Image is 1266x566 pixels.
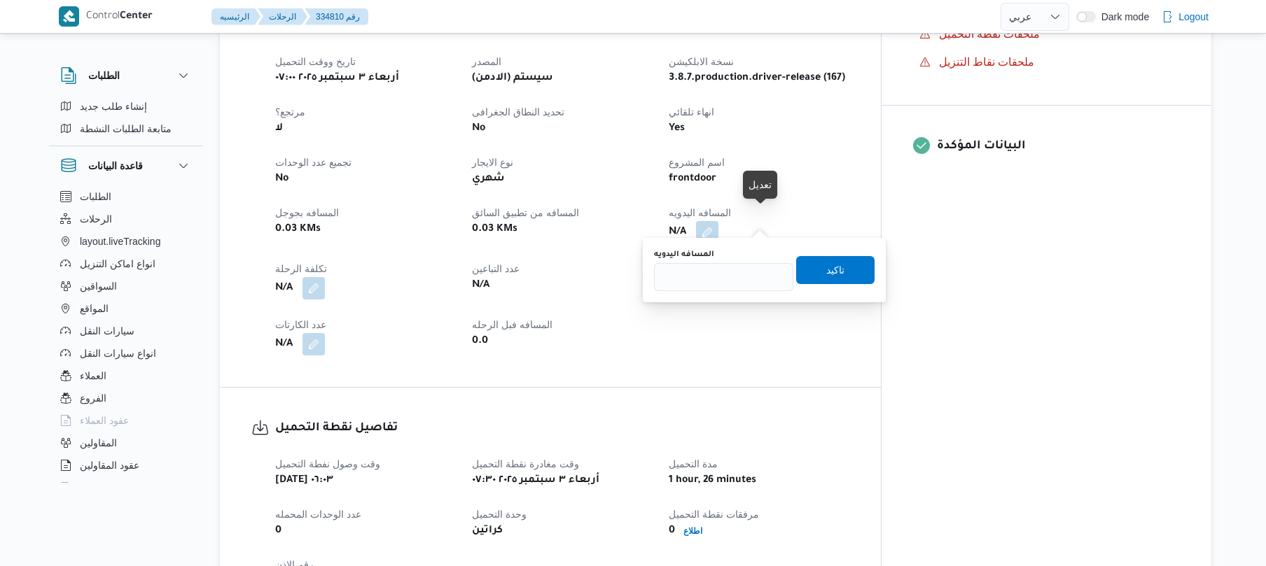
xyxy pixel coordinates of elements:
h3: الطلبات [88,67,120,84]
b: No [472,120,485,137]
b: Yes [669,120,685,137]
b: اطلاع [683,526,702,536]
button: عقود العملاء [55,409,197,432]
span: السواقين [80,278,117,295]
b: N/A [669,224,686,241]
b: No [275,171,288,188]
button: الطلبات [60,67,192,84]
span: عدد التباعين [472,263,520,274]
span: المصدر [472,56,501,67]
button: سيارات النقل [55,320,197,342]
span: الطلبات [80,188,111,205]
h3: تفاصيل نقطة التحميل [275,419,849,438]
b: 0 [669,523,675,539]
button: انواع اماكن التنزيل [55,253,197,275]
span: مرفقات نقطة التحميل [669,509,759,520]
span: وقت وصول نفطة التحميل [275,458,380,469]
button: العملاء [55,365,197,387]
span: مدة التحميل [669,458,718,469]
span: Logout [1178,8,1209,25]
span: المواقع [80,300,109,317]
span: ملحقات نقاط التنزيل [939,56,1035,68]
span: انهاء تلقائي [669,106,714,118]
button: اجهزة التليفون [55,476,197,499]
span: انواع سيارات النقل [80,345,156,362]
b: N/A [275,336,293,353]
span: عقود المقاولين [80,457,139,474]
b: أربعاء ٣ سبتمبر ٢٠٢٥ ٠٧:٠٠ [275,70,399,87]
span: المسافه فبل الرحله [472,319,552,330]
button: المقاولين [55,432,197,454]
span: ملحقات نقطة التحميل [939,26,1041,43]
span: العملاء [80,367,106,384]
button: قاعدة البيانات [60,157,192,174]
span: المقاولين [80,434,117,451]
span: ملحقات نقطة التحميل [939,28,1041,40]
span: المسافه اليدويه [669,207,731,218]
b: (سيستم (الادمن [472,70,553,87]
img: X8yXhbKr1z7QwAAAABJRU5ErkJggg== [59,6,79,27]
button: إنشاء طلب جديد [55,95,197,118]
span: وقت مغادرة نقطة التحميل [472,458,579,469]
button: 334810 رقم [305,8,368,25]
button: تاكيد [796,256,875,284]
button: الفروع [55,387,197,409]
b: كراتين [472,523,503,539]
b: N/A [472,277,489,294]
span: اجهزة التليفون [80,479,138,496]
span: تاريخ ووقت التحميل [275,56,356,67]
b: frontdoor [669,171,716,188]
span: عقود العملاء [80,412,129,429]
b: 0.0 [472,333,488,350]
span: وحدة التحميل [472,509,527,520]
button: المواقع [55,297,197,320]
b: N/A [275,280,293,297]
h3: قاعدة البيانات [88,157,143,174]
span: layout.liveTracking [80,233,160,250]
span: عدد الوحدات المحمله [275,509,361,520]
b: 3.8.7.production.driver-release (167) [669,70,845,87]
span: الفروع [80,390,106,406]
b: أربعاء ٣ سبتمبر ٢٠٢٥ ٠٧:٣٠ [472,472,599,489]
span: تكلفة الرحلة [275,263,327,274]
b: 0.03 KMs [472,221,517,238]
button: انواع سيارات النقل [55,342,197,365]
button: الرحلات [55,208,197,230]
button: الرحلات [258,8,307,25]
span: المسافه من تطبيق السائق [472,207,579,218]
b: 0.03 KMs [275,221,321,238]
span: الرحلات [80,211,112,227]
button: Logout [1156,3,1214,31]
span: إنشاء طلب جديد [80,98,147,115]
button: الرئيسيه [211,8,260,25]
button: متابعة الطلبات النشطة [55,118,197,140]
b: شهري [472,171,505,188]
div: تعديل [749,176,772,193]
span: اسم المشروع [669,157,725,168]
button: ملحقات نقاط التنزيل [914,51,1180,73]
button: السواقين [55,275,197,297]
span: تاكيد [826,262,844,278]
b: Center [120,11,153,22]
span: مرتجع؟ [275,106,305,118]
b: [DATE] ٠٦:٠٣ [275,472,333,489]
b: 0 [275,523,281,539]
div: الطلبات [49,95,203,146]
button: layout.liveTracking [55,230,197,253]
span: نوع الايجار [472,157,513,168]
button: الطلبات [55,185,197,208]
b: 1 hour, 26 minutes [669,472,756,489]
span: نسخة الابلكيشن [669,56,734,67]
div: قاعدة البيانات [49,185,203,488]
span: المسافه بجوجل [275,207,339,218]
b: لا [275,120,283,137]
span: سيارات النقل [80,323,134,339]
span: تحديد النطاق الجغرافى [472,106,564,118]
h3: البيانات المؤكدة [937,137,1180,156]
span: تجميع عدد الوحدات [275,157,352,168]
span: متابعة الطلبات النشطة [80,120,172,137]
span: Dark mode [1096,11,1149,22]
button: ملحقات نقطة التحميل [914,23,1180,45]
span: انواع اماكن التنزيل [80,255,155,272]
button: عقود المقاولين [55,454,197,476]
